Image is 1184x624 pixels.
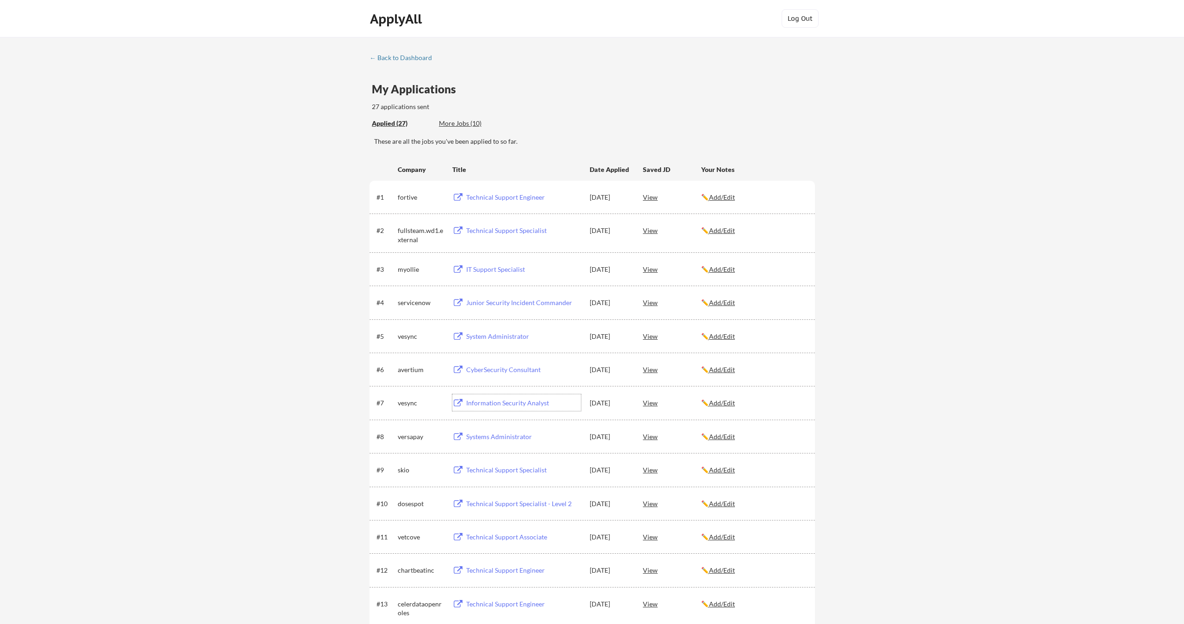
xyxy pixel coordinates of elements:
div: ✏️ [701,532,807,542]
div: #7 [376,398,395,408]
div: Applied (27) [372,119,432,128]
div: These are all the jobs you've been applied to so far. [374,137,815,146]
div: Saved JD [643,161,701,177]
div: My Applications [372,84,463,95]
u: Add/Edit [709,366,735,373]
div: [DATE] [590,365,630,374]
div: #3 [376,265,395,274]
u: Add/Edit [709,433,735,440]
div: #9 [376,465,395,475]
div: ✏️ [701,298,807,307]
div: CyberSecurity Consultant [466,365,581,374]
div: View [643,294,701,311]
div: ✏️ [701,398,807,408]
div: [DATE] [590,298,630,307]
div: View [643,328,701,344]
div: Title [452,165,581,174]
div: Your Notes [701,165,807,174]
u: Add/Edit [709,265,735,273]
div: View [643,189,701,205]
div: #12 [376,566,395,575]
div: vesync [398,398,444,408]
div: View [643,428,701,445]
div: ✏️ [701,566,807,575]
u: Add/Edit [709,226,735,234]
div: #1 [376,193,395,202]
u: Add/Edit [709,566,735,574]
u: Add/Edit [709,600,735,608]
div: ✏️ [701,193,807,202]
u: Add/Edit [709,466,735,474]
div: #13 [376,600,395,609]
div: fullsteam.wd1.external [398,226,444,244]
div: View [643,222,701,239]
div: versapay [398,432,444,441]
div: [DATE] [590,465,630,475]
div: fortive [398,193,444,202]
div: [DATE] [590,532,630,542]
div: System Administrator [466,332,581,341]
div: #6 [376,365,395,374]
u: Add/Edit [709,193,735,201]
div: View [643,461,701,478]
div: Technical Support Associate [466,532,581,542]
div: [DATE] [590,600,630,609]
div: #4 [376,298,395,307]
u: Add/Edit [709,299,735,306]
div: ✏️ [701,432,807,441]
div: ✏️ [701,226,807,235]
div: Technical Support Specialist - Level 2 [466,499,581,508]
div: Technical Support Specialist [466,465,581,475]
div: Systems Administrator [466,432,581,441]
div: View [643,562,701,578]
div: celerdataopenroles [398,600,444,618]
div: ✏️ [701,465,807,475]
div: ✏️ [701,265,807,274]
div: chartbeatinc [398,566,444,575]
div: skio [398,465,444,475]
div: myollie [398,265,444,274]
div: [DATE] [590,265,630,274]
div: These are all the jobs you've been applied to so far. [372,119,432,128]
div: ← Back to Dashboard [370,55,439,61]
div: #10 [376,499,395,508]
div: View [643,495,701,512]
div: [DATE] [590,226,630,235]
div: dosespot [398,499,444,508]
div: [DATE] [590,432,630,441]
div: Technical Support Engineer [466,566,581,575]
a: ← Back to Dashboard [370,54,439,63]
div: ✏️ [701,332,807,341]
u: Add/Edit [709,500,735,508]
u: Add/Edit [709,399,735,407]
div: View [643,394,701,411]
button: Log Out [782,9,819,28]
u: Add/Edit [709,332,735,340]
div: #2 [376,226,395,235]
div: View [643,528,701,545]
div: Company [398,165,444,174]
div: More Jobs (10) [439,119,507,128]
div: Date Applied [590,165,630,174]
div: ✏️ [701,600,807,609]
div: [DATE] [590,499,630,508]
div: ApplyAll [370,11,425,27]
div: 27 applications sent [372,102,551,111]
div: avertium [398,365,444,374]
div: These are job applications we think you'd be a good fit for, but couldn't apply you to automatica... [439,119,507,128]
div: Junior Security Incident Commander [466,298,581,307]
div: servicenow [398,298,444,307]
div: vetcove [398,532,444,542]
div: vesync [398,332,444,341]
div: Information Security Analyst [466,398,581,408]
u: Add/Edit [709,533,735,541]
div: [DATE] [590,566,630,575]
div: [DATE] [590,332,630,341]
div: View [643,361,701,378]
div: #5 [376,332,395,341]
div: Technical Support Engineer [466,600,581,609]
div: [DATE] [590,193,630,202]
div: #8 [376,432,395,441]
div: ✏️ [701,365,807,374]
div: ✏️ [701,499,807,508]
